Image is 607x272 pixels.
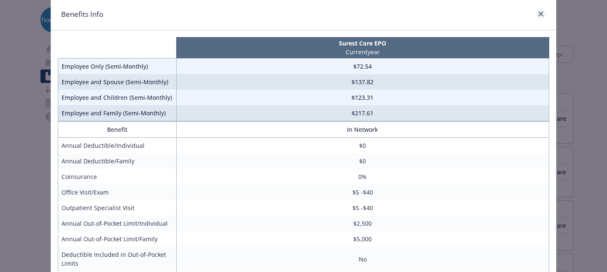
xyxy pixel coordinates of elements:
h1: Benefits Info [61,9,103,20]
td: Annual Out-of-Pocket Limit/Individual [58,216,177,231]
td: No [176,247,549,271]
th: Benefit [58,122,177,138]
td: Annual Out-of-Pocket Limit/Family [58,231,177,247]
td: $0 [176,138,549,154]
td: $217.61 [176,105,549,121]
td: $5 -$40 [176,184,549,200]
p: Current year [178,48,547,56]
td: Annual Deductible/Family [58,153,177,169]
td: Employee and Family (Semi-Monthly) [58,105,177,121]
td: $5,000 [176,231,549,247]
th: intentionally left blank [58,37,177,59]
td: Annual Deductible/Individual [58,138,177,154]
p: Surest Core EPO [178,39,547,48]
td: Employee and Spouse (Semi-Monthly) [58,74,177,90]
a: close [536,9,546,19]
td: 0% [176,169,549,184]
td: Employee and Children (Semi-Monthly) [58,90,177,105]
td: $2,500 [176,216,549,231]
td: $5 -$40 [176,200,549,216]
td: $0 [176,153,549,169]
td: Employee Only (Semi-Monthly) [58,59,177,75]
td: Deductible Included in Out-of-Pocket Limits [58,247,177,271]
td: Office Visit/Exam [58,184,177,200]
td: Coinsurance [58,169,177,184]
td: $123.31 [176,90,549,105]
td: Outpatient Specialist Visit [58,200,177,216]
td: $72.54 [176,59,549,75]
th: In Network [176,122,549,138]
td: $137.82 [176,74,549,90]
